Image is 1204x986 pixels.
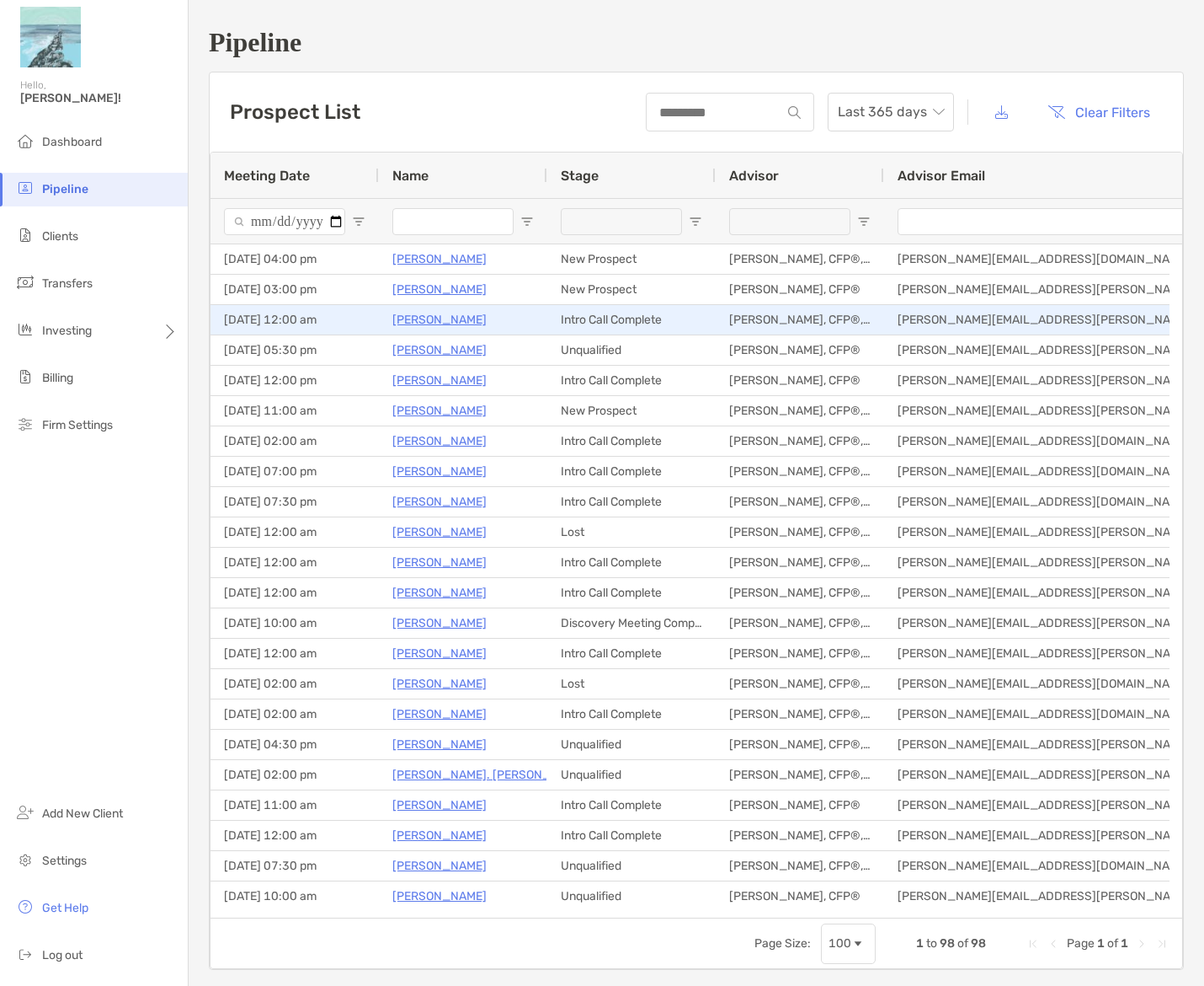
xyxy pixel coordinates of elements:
a: [PERSON_NAME] [392,249,487,270]
span: Investing [42,324,92,338]
a: [PERSON_NAME] [392,825,487,846]
div: [PERSON_NAME], CFP®, CFSLA [716,760,884,790]
span: Meeting Date [224,168,310,184]
img: investing icon [15,319,35,340]
img: clients icon [15,225,35,245]
span: of [957,936,968,951]
div: 100 [828,936,851,951]
a: [PERSON_NAME] [392,400,487,421]
button: Clear Filters [1035,94,1163,131]
button: Open Filter Menu [857,215,871,228]
p: [PERSON_NAME] [392,370,487,391]
span: of [1107,936,1118,951]
div: New Prospect [547,244,716,274]
div: [PERSON_NAME], CFP®, CHFC®, CDFA [716,487,884,517]
div: Intro Call Complete [547,305,716,335]
span: Advisor Email [898,168,985,184]
a: [PERSON_NAME] [392,795,487,816]
div: [PERSON_NAME], CFP®, CHFC®, CDFA [716,699,884,729]
span: Get Help [42,901,88,915]
p: [PERSON_NAME] [392,643,487,664]
div: [PERSON_NAME], CFP®, CFSLA [716,305,884,335]
div: Intro Call Complete [547,548,716,577]
div: Intro Call Complete [547,699,716,729]
div: [PERSON_NAME], CFP®, CFSLA [716,396,884,426]
input: Name Filter Input [392,208,514,235]
div: Unqualified [547,730,716,759]
img: settings icon [15,849,35,870]
div: Intro Call Complete [547,457,716,486]
a: [PERSON_NAME] [392,886,487,907]
img: pipeline icon [15,178,35,198]
a: [PERSON_NAME] [392,522,487,543]
div: Page Size: [754,936,811,951]
div: [DATE] 12:00 am [210,821,379,850]
div: [PERSON_NAME], CFP®, CHFC®, CDFA [716,426,884,456]
span: Name [392,168,429,184]
div: [PERSON_NAME], CFP® [716,882,884,911]
p: [PERSON_NAME] [392,552,487,573]
div: Intro Call Complete [547,639,716,668]
img: Zoe Logo [20,7,81,67]
div: Intro Call Complete [547,578,716,608]
a: [PERSON_NAME] [392,613,487,634]
div: [PERSON_NAME], CFP®, CFSLA [716,578,884,608]
div: [DATE] 12:00 am [210,305,379,335]
span: Stage [561,168,599,184]
div: [DATE] 02:00 pm [210,760,379,790]
span: Pipeline [42,182,88,196]
a: [PERSON_NAME] [392,279,487,300]
div: Intro Call Complete [547,426,716,456]
div: [PERSON_NAME], CFP® [716,275,884,304]
span: Advisor [729,168,779,184]
div: [DATE] 07:30 pm [210,487,379,517]
div: [DATE] 04:30 pm [210,730,379,759]
div: Lost [547,669,716,699]
span: [PERSON_NAME]! [20,91,178,105]
div: [PERSON_NAME], CFP®, CHFC®, CDFA [716,851,884,881]
span: Page [1067,936,1095,951]
h3: Prospect List [230,100,360,124]
div: [DATE] 12:00 pm [210,366,379,395]
div: [PERSON_NAME], CFP® [716,366,884,395]
button: Open Filter Menu [689,215,702,228]
a: [PERSON_NAME] [392,855,487,876]
p: [PERSON_NAME] [392,582,487,603]
a: [PERSON_NAME] [392,309,487,330]
div: Previous Page [1047,937,1060,951]
img: add_new_client icon [15,802,35,823]
div: New Prospect [547,396,716,426]
div: [DATE] 10:00 am [210,608,379,638]
span: Billing [42,371,73,385]
img: transfers icon [15,272,35,292]
div: [PERSON_NAME], CFP®, CHFC®, CDFA [716,244,884,274]
div: [PERSON_NAME], CFP®, CHFC®, CDFA [716,457,884,486]
div: New Prospect [547,275,716,304]
div: [DATE] 11:00 am [210,790,379,820]
div: Unqualified [547,882,716,911]
div: [DATE] 03:00 pm [210,275,379,304]
div: [DATE] 04:00 pm [210,244,379,274]
a: [PERSON_NAME] [392,340,487,361]
a: [PERSON_NAME] [392,673,487,694]
input: Meeting Date Filter Input [224,208,345,235]
span: Settings [42,854,87,868]
div: [PERSON_NAME], CFP® [716,790,884,820]
div: [DATE] 07:30 pm [210,851,379,881]
button: Open Filter Menu [520,215,534,228]
div: [DATE] 02:00 am [210,426,379,456]
div: [DATE] 11:00 am [210,396,379,426]
a: [PERSON_NAME] [392,491,487,512]
a: [PERSON_NAME] [392,461,487,482]
span: 98 [940,936,955,951]
div: [DATE] 12:00 am [210,578,379,608]
div: [DATE] 02:00 am [210,669,379,699]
